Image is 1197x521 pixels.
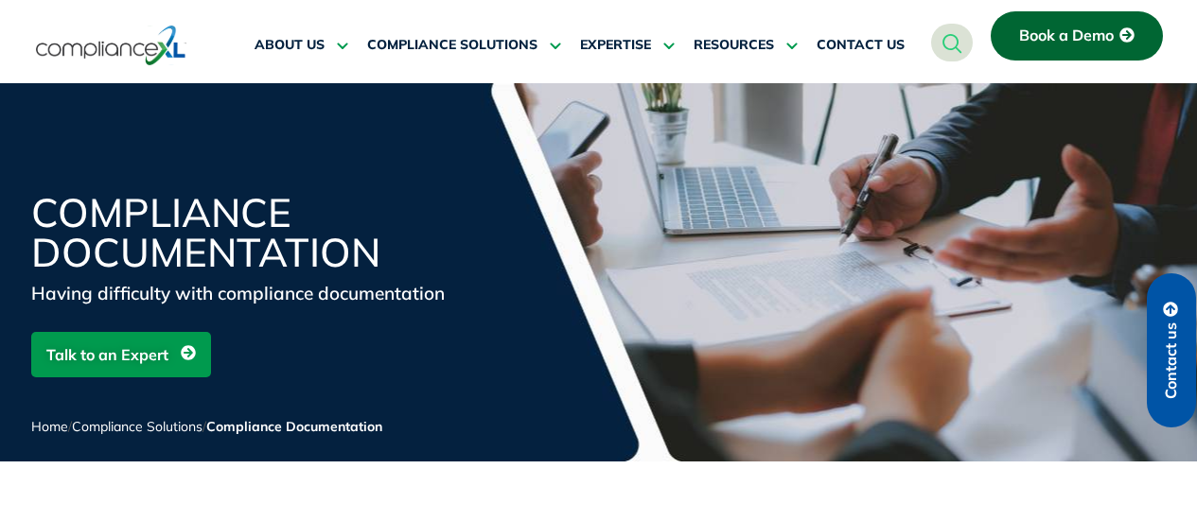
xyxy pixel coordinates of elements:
a: ABOUT US [255,23,348,68]
a: Compliance Solutions [72,418,202,435]
a: Contact us [1147,273,1196,427]
a: Home [31,418,68,435]
a: Talk to an Expert [31,332,211,377]
h1: Compliance Documentation [31,193,485,272]
span: / / [31,418,382,435]
span: RESOURCES [694,37,774,54]
a: CONTACT US [817,23,905,68]
span: Book a Demo [1019,27,1114,44]
span: COMPLIANCE SOLUTIONS [367,37,537,54]
span: ABOUT US [255,37,325,54]
img: logo-one.svg [36,24,186,67]
a: COMPLIANCE SOLUTIONS [367,23,561,68]
div: Having difficulty with compliance documentation [31,280,485,306]
a: EXPERTISE [580,23,675,68]
span: Contact us [1163,322,1180,399]
a: navsearch-button [931,24,973,61]
span: Talk to an Expert [46,337,168,373]
a: Book a Demo [991,11,1163,61]
span: Compliance Documentation [206,418,382,435]
span: EXPERTISE [580,37,651,54]
a: RESOURCES [694,23,798,68]
span: CONTACT US [817,37,905,54]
